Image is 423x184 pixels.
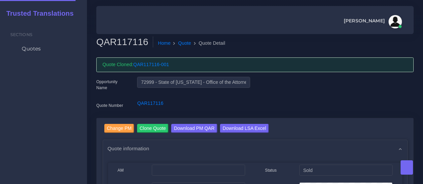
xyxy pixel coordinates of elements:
[191,40,225,47] li: Quote Detail
[133,62,169,67] a: QAR117116-001
[2,8,74,19] a: Trusted Translations
[137,124,169,133] input: Clone Quote
[2,9,74,17] h2: Trusted Translations
[171,124,217,133] input: Download PM QAR
[96,36,153,48] h2: QAR117116
[178,40,191,47] a: Quote
[220,124,269,133] input: Download LSA Excel
[389,15,402,28] img: avatar
[22,45,41,52] span: Quotes
[103,140,407,157] div: Quote information
[158,40,171,47] a: Home
[10,32,32,37] span: Sections
[108,145,149,152] span: Quote information
[265,167,277,173] label: Status
[340,15,404,28] a: [PERSON_NAME]avatar
[96,57,414,72] div: Quote Cloned:
[137,101,163,106] a: QAR117116
[118,167,124,173] label: AM
[96,79,127,91] label: Opportunity Name
[344,18,385,23] span: [PERSON_NAME]
[96,103,123,109] label: Quote Number
[5,42,82,56] a: Quotes
[104,124,134,133] input: Change PM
